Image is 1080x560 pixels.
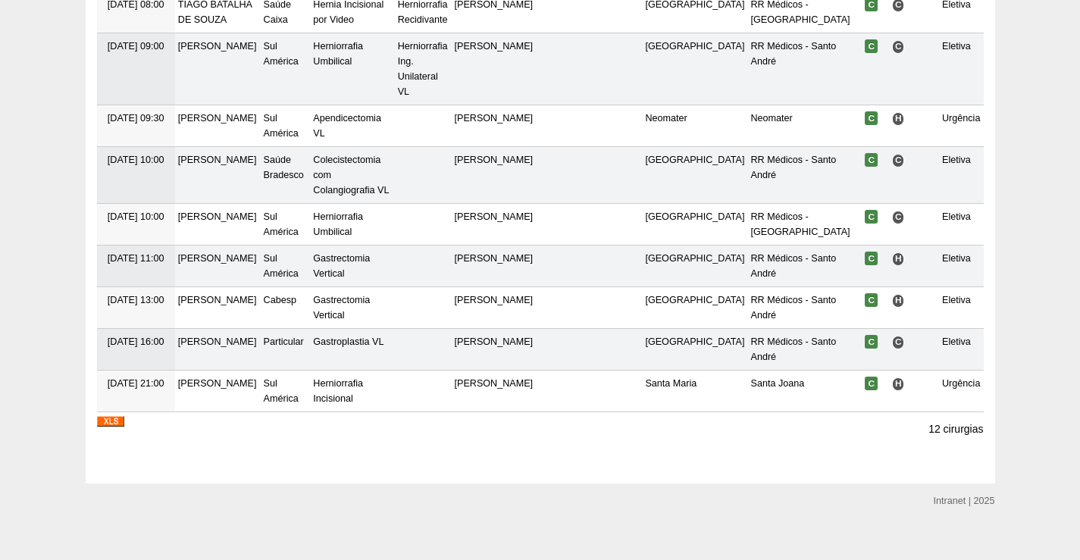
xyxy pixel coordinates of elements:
[939,105,983,147] td: Urgência
[108,113,164,124] span: [DATE] 09:30
[892,377,905,390] span: Hospital
[892,154,905,167] span: Consultório
[108,155,164,165] span: [DATE] 10:00
[451,204,536,246] td: [PERSON_NAME]
[451,33,536,105] td: [PERSON_NAME]
[175,33,261,105] td: [PERSON_NAME]
[892,112,905,125] span: Hospital
[748,147,854,204] td: RR Médicos - Santo André
[175,329,261,371] td: [PERSON_NAME]
[928,422,983,436] p: 12 cirurgias
[175,147,261,204] td: [PERSON_NAME]
[865,39,878,53] span: Confirmada
[748,287,854,329] td: RR Médicos - Santo André
[892,252,905,265] span: Hospital
[261,246,311,287] td: Sul América
[748,371,854,412] td: Santa Joana
[310,246,394,287] td: Gastrectomia Vertical
[310,287,394,329] td: Gastrectomia Vertical
[175,204,261,246] td: [PERSON_NAME]
[261,33,311,105] td: Sul América
[261,105,311,147] td: Sul América
[642,329,747,371] td: [GEOGRAPHIC_DATA]
[865,293,878,307] span: Confirmada
[642,246,747,287] td: [GEOGRAPHIC_DATA]
[642,287,747,329] td: [GEOGRAPHIC_DATA]
[865,335,878,349] span: Confirmada
[865,210,878,224] span: Confirmada
[108,41,164,52] span: [DATE] 09:00
[892,336,905,349] span: Consultório
[108,253,164,264] span: [DATE] 11:00
[748,329,854,371] td: RR Médicos - Santo André
[939,329,983,371] td: Eletiva
[108,378,164,389] span: [DATE] 21:00
[939,246,983,287] td: Eletiva
[451,105,536,147] td: [PERSON_NAME]
[395,33,452,105] td: Herniorrafia Ing. Unilateral VL
[451,329,536,371] td: [PERSON_NAME]
[451,246,536,287] td: [PERSON_NAME]
[892,211,905,224] span: Consultório
[97,416,124,427] img: XLS
[261,147,311,204] td: Saúde Bradesco
[892,294,905,307] span: Hospital
[310,147,394,204] td: Colecistectomia com Colangiografia VL
[451,287,536,329] td: [PERSON_NAME]
[175,287,261,329] td: [PERSON_NAME]
[261,204,311,246] td: Sul América
[310,371,394,412] td: Herniorrafia Incisional
[108,336,164,347] span: [DATE] 16:00
[451,147,536,204] td: [PERSON_NAME]
[310,105,394,147] td: Apendicectomia VL
[939,204,983,246] td: Eletiva
[748,105,854,147] td: Neomater
[261,329,311,371] td: Particular
[939,33,983,105] td: Eletiva
[748,204,854,246] td: RR Médicos - [GEOGRAPHIC_DATA]
[939,371,983,412] td: Urgência
[934,493,995,508] div: Intranet | 2025
[865,377,878,390] span: Confirmada
[261,371,311,412] td: Sul América
[748,246,854,287] td: RR Médicos - Santo André
[175,246,261,287] td: [PERSON_NAME]
[310,204,394,246] td: Herniorrafia Umbilical
[175,371,261,412] td: [PERSON_NAME]
[642,371,747,412] td: Santa Maria
[175,105,261,147] td: [PERSON_NAME]
[865,111,878,125] span: Confirmada
[642,147,747,204] td: [GEOGRAPHIC_DATA]
[642,105,747,147] td: Neomater
[939,287,983,329] td: Eletiva
[748,33,854,105] td: RR Médicos - Santo André
[261,287,311,329] td: Cabesp
[310,329,394,371] td: Gastroplastia VL
[865,153,878,167] span: Confirmada
[892,40,905,53] span: Consultório
[642,33,747,105] td: [GEOGRAPHIC_DATA]
[865,252,878,265] span: Confirmada
[451,371,536,412] td: [PERSON_NAME]
[108,211,164,222] span: [DATE] 10:00
[939,147,983,204] td: Eletiva
[310,33,394,105] td: Herniorrafia Umbilical
[642,204,747,246] td: [GEOGRAPHIC_DATA]
[108,295,164,305] span: [DATE] 13:00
